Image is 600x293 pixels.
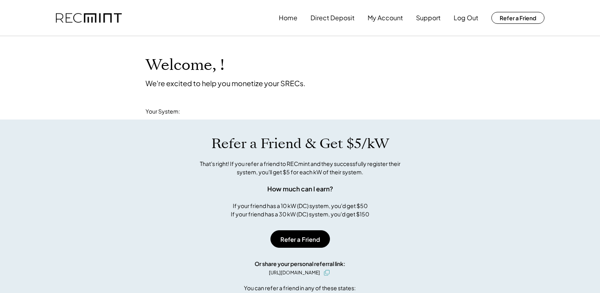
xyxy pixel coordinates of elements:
[416,10,441,26] button: Support
[255,260,345,268] div: Or share your personal referral link:
[191,160,409,176] div: That's right! If you refer a friend to RECmint and they successfully register their system, you'l...
[454,10,478,26] button: Log Out
[322,268,332,278] button: click to copy
[491,12,544,24] button: Refer a Friend
[368,10,403,26] button: My Account
[269,269,320,276] div: [URL][DOMAIN_NAME]
[231,202,369,218] div: If your friend has a 10 kW (DC) system, you'd get $50 If your friend has a 30 kW (DC) system, you...
[146,108,180,116] div: Your System:
[211,135,389,152] h1: Refer a Friend & Get $5/kW
[270,230,330,248] button: Refer a Friend
[279,10,297,26] button: Home
[56,13,122,23] img: recmint-logotype%403x.png
[146,56,245,75] h1: Welcome, !
[267,184,333,194] div: How much can I earn?
[311,10,355,26] button: Direct Deposit
[146,79,305,88] div: We're excited to help you monetize your SRECs.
